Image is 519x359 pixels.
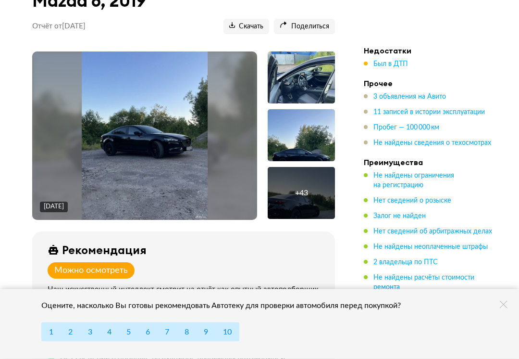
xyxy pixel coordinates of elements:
button: 5 [119,322,138,342]
h4: Преимущества [364,158,498,167]
button: 8 [176,322,196,342]
span: Скачать [229,23,263,32]
span: Был в ДТП [373,61,408,68]
button: 7 [157,322,177,342]
span: 6 [146,328,150,336]
button: 2 [61,322,80,342]
button: 4 [99,322,119,342]
span: Не найдены сведения о техосмотрах [373,140,491,147]
div: Наш искусственный интеллект смотрит на отчёт как опытный автоподборщик и диагност: изучает данные... [48,285,323,317]
span: Не найдены ограничения на регистрацию [373,173,454,189]
button: Поделиться [274,19,335,35]
span: 2 владельца по ПТС [373,259,438,266]
span: Не найдены неоплаченные штрафы [373,244,488,251]
div: Можно осмотреть [54,266,128,276]
div: Рекомендация [62,244,147,257]
span: Нет сведений о розыске [373,198,451,205]
span: Залог не найден [373,213,426,220]
span: Поделиться [280,23,329,32]
p: Отчёт от [DATE] [32,22,86,32]
button: Скачать [223,19,269,35]
span: 11 записей в истории эксплуатации [373,109,485,116]
button: 10 [215,322,239,342]
span: 1 [49,328,53,336]
img: Main car [82,52,208,220]
span: Нет сведений об арбитражных делах [373,229,492,235]
button: 3 [80,322,99,342]
span: Не найдены расчёты стоимости ремонта [373,275,474,291]
div: + 43 [295,189,308,198]
span: 5 [126,328,131,336]
span: 2 [68,328,73,336]
div: [DATE] [44,203,64,212]
div: Оцените, насколько Вы готовы рекомендовать Автотеку для проверки автомобиля перед покупкой? [41,301,414,310]
h4: Недостатки [364,46,498,56]
button: 6 [138,322,158,342]
span: Пробег — 100 000 км [373,125,439,131]
h4: Прочее [364,79,498,89]
span: 3 объявления на Авито [373,94,446,101]
span: 10 [223,328,232,336]
span: 4 [107,328,111,336]
span: 3 [88,328,92,336]
span: 7 [165,328,169,336]
span: 8 [185,328,189,336]
span: 9 [204,328,208,336]
button: 1 [41,322,61,342]
button: 9 [196,322,216,342]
